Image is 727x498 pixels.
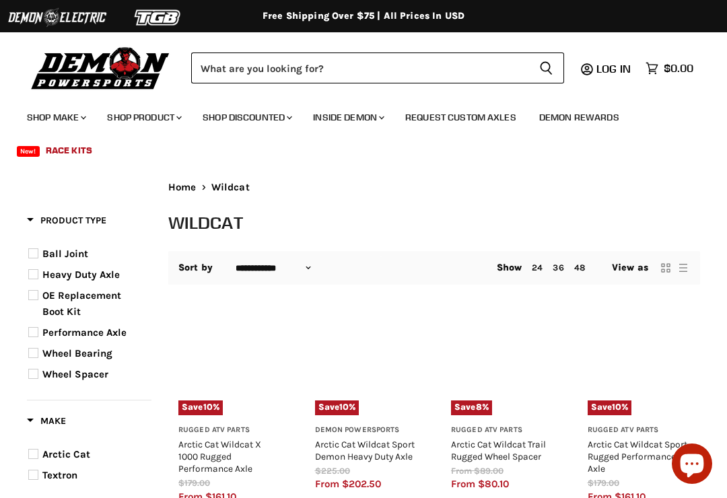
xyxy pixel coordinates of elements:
nav: Breadcrumbs [168,182,700,193]
span: $0.00 [664,62,693,75]
a: Shop Product [97,104,190,131]
a: Arctic Cat Wildcat Sport Rugged Performance AxleSave10% [588,313,691,416]
span: Make [27,415,66,427]
a: Arctic Cat Wildcat X 1000 Rugged Performance Axle [178,439,261,474]
span: Show [497,262,522,273]
span: View as [612,262,648,273]
a: Log in [590,63,639,75]
button: Filter by Make [27,415,66,431]
span: Save % [178,400,223,415]
button: Search [528,52,564,83]
input: Search [191,52,528,83]
span: Save % [315,400,359,415]
a: Demon Rewards [529,104,629,131]
span: $179.00 [588,478,619,488]
nav: Collection utilities [168,251,700,285]
a: Request Custom Axles [395,104,526,131]
a: Race Kits [36,137,102,164]
a: 48 [574,262,585,273]
span: Wheel Bearing [42,347,112,359]
span: Wildcat [211,182,250,193]
span: Arctic Cat [42,448,90,460]
span: 10 [203,402,213,412]
span: Log in [596,62,631,75]
button: list view [677,261,690,275]
button: grid view [659,261,672,275]
span: Textron [42,469,77,481]
img: Demon Powersports [27,44,174,92]
h3: Rugged ATV Parts [178,425,281,435]
a: Arctic Cat Wildcat Sport Demon Heavy Duty AxleSave10% [315,313,418,416]
span: $80.10 [478,478,509,490]
span: Performance Axle [42,326,127,339]
span: from [315,478,339,490]
span: 10 [339,402,349,412]
a: Arctic Cat Wildcat Sport Demon Heavy Duty Axle [315,439,415,462]
span: Save % [451,400,492,415]
a: Arctic Cat Wildcat Trail Rugged Wheel SpacerSave8% [451,313,554,416]
h3: Demon Powersports [315,425,418,435]
a: Arctic Cat Wildcat Trail Rugged Wheel Spacer [451,439,546,462]
h3: Rugged ATV Parts [451,425,554,435]
img: TGB Logo 2 [108,5,209,30]
label: Sort by [178,262,213,273]
form: Product [191,52,564,83]
span: $202.50 [342,478,381,490]
a: Home [168,182,197,193]
span: New! [17,146,40,157]
img: Demon Electric Logo 2 [7,5,108,30]
button: Filter by Product Type [27,214,106,231]
a: Arctic Cat Wildcat X 1000 Rugged Performance AxleSave10% [178,313,281,416]
a: 36 [553,262,563,273]
a: Arctic Cat Wildcat Sport Rugged Performance Axle [588,439,687,474]
span: 8 [476,402,482,412]
a: $0.00 [639,59,700,78]
span: Wheel Spacer [42,368,108,380]
span: $89.00 [474,466,504,476]
span: Product Type [27,215,106,226]
h3: Rugged ATV Parts [588,425,691,435]
a: 24 [532,262,543,273]
h1: Wildcat [168,211,700,234]
inbox-online-store-chat: Shopify online store chat [668,443,716,487]
span: $179.00 [178,478,210,488]
span: Save % [588,400,632,415]
span: OE Replacement Boot Kit [42,289,121,318]
span: Ball Joint [42,248,88,260]
span: $225.00 [315,466,350,476]
a: Inside Demon [303,104,392,131]
span: 10 [612,402,621,412]
a: Shop Make [17,104,94,131]
ul: Main menu [17,98,690,164]
span: Heavy Duty Axle [42,269,120,281]
span: from [451,478,475,490]
a: Shop Discounted [193,104,300,131]
span: from [451,466,472,476]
